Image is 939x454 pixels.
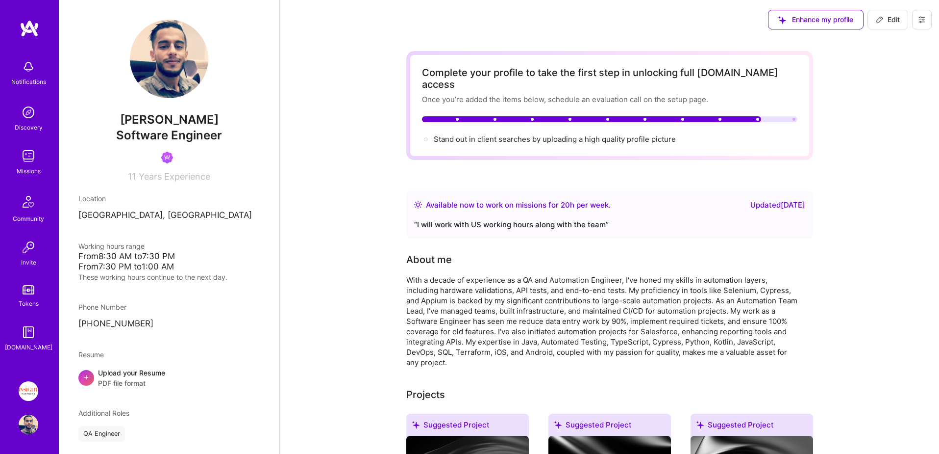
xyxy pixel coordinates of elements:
div: These working hours continue to the next day. [78,272,260,282]
span: Resume [78,350,104,359]
div: Available now to work on missions for h per week . [426,199,611,211]
a: Insight Partners: Data & AI - Sourcing [16,381,41,401]
span: [PERSON_NAME] [78,112,260,127]
img: discovery [19,103,38,122]
div: Invite [21,257,36,267]
i: icon SuggestedTeams [778,16,786,24]
span: Phone Number [78,303,126,311]
div: +Upload your ResumePDF file format [78,368,260,388]
div: Suggested Project [406,414,529,440]
i: icon SuggestedTeams [554,421,562,428]
div: Once you’re added the items below, schedule an evaluation call on the setup page. [422,94,797,105]
div: About me [406,252,452,267]
span: Years Experience [139,171,210,182]
div: Tokens [19,298,39,309]
div: Discovery [15,122,43,133]
button: Edit [867,10,908,29]
div: “ I will work with US working hours along with the team ” [414,219,805,231]
span: Edit [876,15,900,25]
img: Availability [414,201,422,209]
img: guide book [19,322,38,342]
div: Notifications [11,77,46,87]
div: Suggested Project [691,414,813,440]
div: QA Engineer [78,426,125,442]
div: From 7:30 PM to 1:00 AM [78,262,260,272]
div: Stand out in client searches by uploading a high quality profile picture [434,134,676,144]
span: Enhance my profile [778,15,853,25]
img: User Avatar [130,20,208,98]
i: icon SuggestedTeams [412,421,420,428]
a: User Avatar [16,415,41,434]
span: Additional Roles [78,409,129,417]
div: Updated [DATE] [750,199,805,211]
img: bell [19,57,38,77]
span: 20 [561,200,570,210]
span: Working hours range [78,242,145,250]
div: [DOMAIN_NAME] [5,342,52,352]
img: Been on Mission [161,152,173,163]
img: Community [17,190,40,214]
div: From 8:30 AM to 7:30 PM [78,251,260,262]
div: Location [78,193,260,204]
div: Projects [406,387,445,402]
p: [PHONE_NUMBER] [78,318,260,330]
img: Insight Partners: Data & AI - Sourcing [19,381,38,401]
img: teamwork [19,146,38,166]
button: Enhance my profile [768,10,864,29]
div: Missions [17,166,41,176]
p: [GEOGRAPHIC_DATA], [GEOGRAPHIC_DATA] [78,210,260,221]
img: User Avatar [19,415,38,434]
span: PDF file format [98,378,165,388]
span: 11 [128,171,136,182]
img: logo [20,20,39,37]
span: Software Engineer [116,128,222,142]
div: Complete your profile to take the first step in unlocking full [DOMAIN_NAME] access [422,67,797,90]
img: tokens [23,285,34,294]
div: Community [13,214,44,224]
i: icon SuggestedTeams [696,421,704,428]
span: + [83,372,89,382]
div: Upload your Resume [98,368,165,388]
div: With a decade of experience as a QA and Automation Engineer, I've honed my skills in automation l... [406,275,798,368]
div: Suggested Project [548,414,671,440]
img: Invite [19,238,38,257]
